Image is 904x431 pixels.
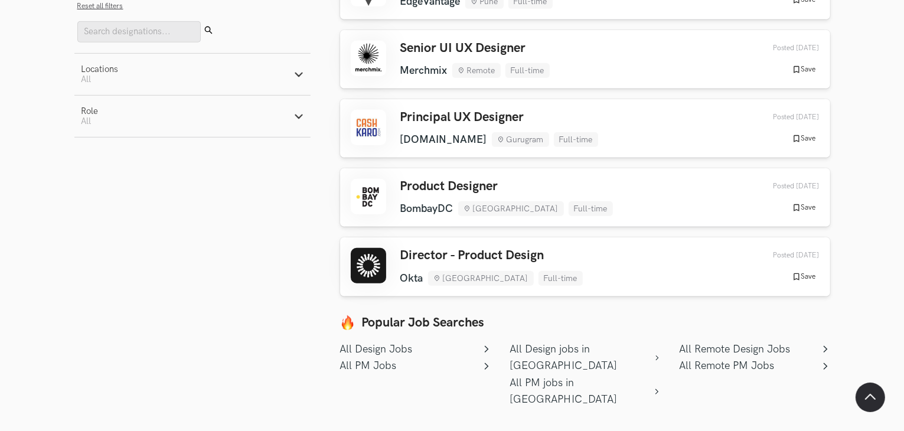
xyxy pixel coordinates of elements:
[554,132,598,147] li: Full-time
[400,64,448,77] li: Merchmix
[400,179,613,194] h3: Product Designer
[400,133,487,146] li: [DOMAIN_NAME]
[400,110,598,125] h3: Principal UX Designer
[539,271,583,286] li: Full-time
[74,95,311,136] button: RoleAll
[788,272,820,282] button: Save
[340,341,491,358] a: All Design Jobs
[81,116,92,126] span: All
[400,203,453,215] li: BombayDC
[679,358,830,374] a: All Remote PM Jobs
[458,201,564,216] li: [GEOGRAPHIC_DATA]
[510,341,660,375] a: All Design jobs in [GEOGRAPHIC_DATA]
[746,251,820,260] div: 26th Jul
[77,2,123,11] button: Reset all filters
[569,201,613,216] li: Full-time
[400,248,583,263] h3: Director - Product Design
[400,272,423,285] li: Okta
[81,74,92,84] span: All
[77,21,201,43] input: Search
[746,113,820,122] div: 26th Jul
[340,30,830,89] a: Senior UI UX Designer Merchmix Remote Full-time Posted [DATE] Save
[340,315,355,330] img: fire.png
[746,44,820,53] div: 27th Jul
[340,99,830,158] a: Principal UX Designer [DOMAIN_NAME] Gurugram Full-time Posted [DATE] Save
[679,341,830,358] a: All Remote Design Jobs
[340,315,830,331] h1: Popular Job Searches
[74,53,311,94] button: LocationsAll
[746,182,820,191] div: 26th Jul
[788,203,820,213] button: Save
[340,237,830,296] a: Director - Product Design Okta [GEOGRAPHIC_DATA] Full-time Posted [DATE] Save
[492,132,549,147] li: Gurugram
[81,106,99,116] div: Role
[510,375,660,409] a: All PM jobs in [GEOGRAPHIC_DATA]
[788,64,820,75] button: Save
[788,133,820,144] button: Save
[452,63,501,78] li: Remote
[340,358,491,374] a: All PM Jobs
[400,41,550,56] h3: Senior UI UX Designer
[340,168,830,227] a: Product Designer BombayDC [GEOGRAPHIC_DATA] Full-time Posted [DATE] Save
[505,63,550,78] li: Full-time
[428,271,534,286] li: [GEOGRAPHIC_DATA]
[81,64,119,74] div: Locations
